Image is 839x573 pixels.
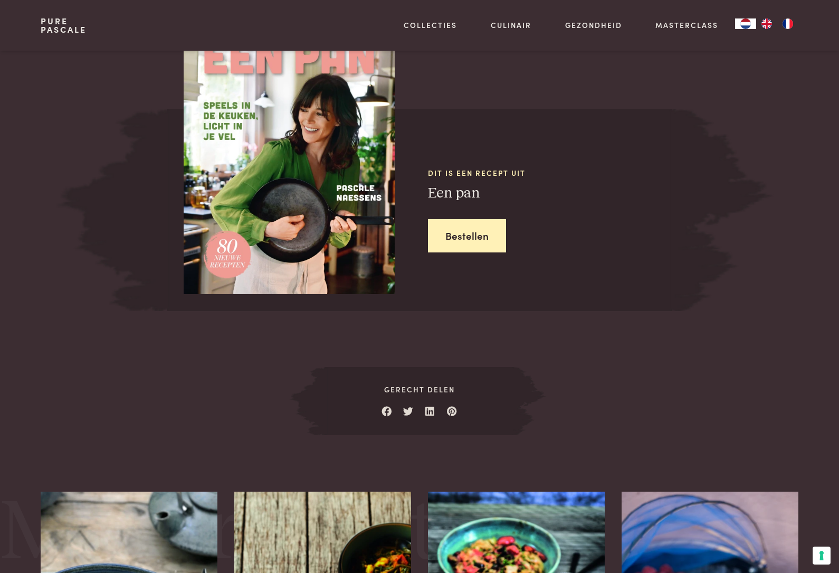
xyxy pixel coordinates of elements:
[565,20,622,31] a: Gezondheid
[756,18,798,29] ul: Language list
[325,384,514,395] span: Gerecht delen
[428,219,506,252] a: Bestellen
[428,167,672,179] span: Dit is een recept uit
[813,547,831,565] button: Uw voorkeuren voor toestemming voor trackingtechnologieën
[735,18,798,29] aside: Language selected: Nederlands
[777,18,798,29] a: FR
[491,20,531,31] a: Culinair
[41,17,87,34] a: PurePascale
[756,18,777,29] a: EN
[735,18,756,29] div: Language
[655,20,718,31] a: Masterclass
[428,184,672,203] h3: Een pan
[735,18,756,29] a: NL
[404,20,457,31] a: Collecties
